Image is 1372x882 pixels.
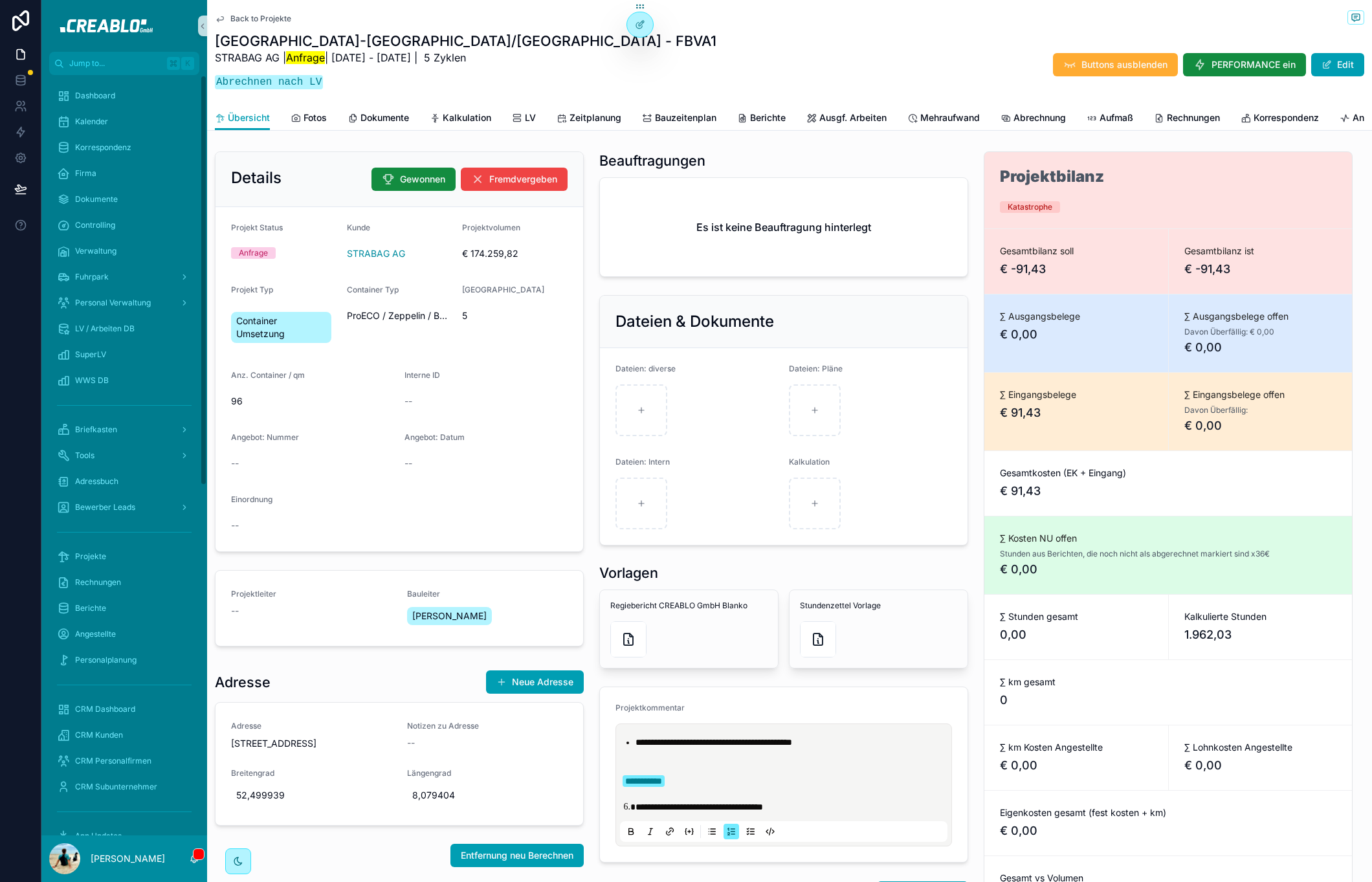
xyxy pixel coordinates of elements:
[75,324,135,334] span: LV / Arbeiten DB
[75,349,106,360] span: SuperLV
[75,655,137,665] span: Personalplanung
[49,698,199,721] a: CRM Dashboard
[1000,676,1336,689] span: ∑ km gesamt
[1000,325,1153,344] span: € 0,00
[347,285,399,294] span: Container Typ
[1013,111,1066,124] span: Abrechnung
[1053,53,1178,76] button: Buttons ausblenden
[461,168,568,191] button: Fremdvergeben
[75,603,106,613] span: Berichte
[1254,111,1319,124] span: Korrespondenz
[462,247,568,260] span: € 174.259,82
[236,314,326,340] span: Container Umsetzung
[49,723,199,747] a: CRM Kunden
[1008,201,1052,213] div: Katastrophe
[920,111,980,124] span: Mehraufwand
[1184,310,1337,323] span: ∑ Ausgangsbelege offen
[75,246,116,256] span: Verwaltung
[1000,388,1153,401] span: ∑ Eingangsbelege
[1184,741,1337,754] span: ∑ Lohnkosten Angestellte
[615,364,676,373] span: Dateien: diverse
[1184,756,1337,775] span: € 0,00
[49,418,199,441] a: Briefkasten
[696,219,871,235] h2: Es ist keine Beauftragung hinterlegt
[215,106,270,131] a: Übersicht
[615,703,685,712] span: Projektkommentar
[49,775,199,799] a: CRM Subunternehmer
[360,111,409,124] span: Dokumente
[231,519,239,532] span: --
[1184,417,1337,435] span: € 0,00
[907,106,980,132] a: Mehraufwand
[615,457,670,467] span: Dateien: Intern
[49,545,199,568] a: Projekte
[75,502,135,513] span: Bewerber Leads
[1000,404,1153,422] span: € 91,43
[49,291,199,314] a: Personal Verwaltung
[49,317,199,340] a: LV / Arbeiten DB
[49,239,199,263] a: Verwaltung
[570,111,621,124] span: Zeitplanung
[655,111,716,124] span: Bauzeitenplan
[1081,58,1167,71] span: Buttons ausblenden
[75,168,96,179] span: Firma
[443,111,491,124] span: Kalkulation
[525,111,536,124] span: LV
[216,703,583,825] a: Adresse[STREET_ADDRESS]Notizen zu Adresse--Breitengrad52,499939Längengrad8,079404
[231,457,239,470] span: --
[75,424,117,435] span: Briefkasten
[407,589,568,599] span: Bauleiter
[450,844,584,867] button: Entfernung neu Berechnen
[1000,626,1153,644] span: 0,00
[239,247,268,259] div: Anfrage
[1001,106,1066,132] a: Abrechnung
[1000,532,1336,545] span: ∑ Kosten NU offen
[1184,405,1248,415] span: Davon Überfällig:
[800,601,957,611] span: Stundenzettel Vorlage
[49,110,199,133] a: Kalender
[49,343,199,366] a: SuperLV
[49,369,199,392] a: WWS DB
[231,432,299,442] span: Angebot: Nummer
[1000,467,1336,480] span: Gesamtkosten (EK + Eingang)
[75,272,109,282] span: Fuhrpark
[75,629,116,639] span: Angestellte
[1000,822,1336,840] span: € 0,00
[75,450,94,461] span: Tools
[347,247,405,260] span: STRABAG AG
[183,58,193,69] span: K
[231,494,272,504] span: Einordnung
[75,375,109,386] span: WWS DB
[49,52,199,75] button: Jump to...K
[430,106,491,132] a: Kalkulation
[215,50,716,65] p: STRABAG AG | | [DATE] - [DATE] | 5 Zyklen
[1000,806,1336,819] span: Eigenkosten gesamt (fest kosten + km)
[1000,482,1336,500] span: € 91,43
[49,188,199,211] a: Dokumente
[49,136,199,159] a: Korrespondenz
[348,106,409,132] a: Dokumente
[231,589,392,599] span: Projektleiter
[1000,741,1153,754] span: ∑ km Kosten Angestellte
[1154,106,1220,132] a: Rechnungen
[49,597,199,620] a: Berichte
[49,824,199,848] a: App Updates
[737,106,786,132] a: Berichte
[75,220,115,230] span: Controlling
[49,648,199,672] a: Personalplanung
[231,223,283,232] span: Projekt Status
[1100,111,1133,124] span: Aufmaß
[75,116,108,127] span: Kalender
[228,111,270,124] span: Übersicht
[49,162,199,185] a: Firma
[462,285,544,294] span: [GEOGRAPHIC_DATA]
[75,704,135,714] span: CRM Dashboard
[69,58,162,69] span: Jump to...
[461,849,573,862] span: Entfernung neu Berechnen
[489,173,557,186] span: Fremdvergeben
[1000,260,1153,278] span: € -91,43
[407,736,415,749] span: --
[49,214,199,237] a: Controlling
[412,789,562,802] span: 8,079404
[291,106,327,132] a: Fotos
